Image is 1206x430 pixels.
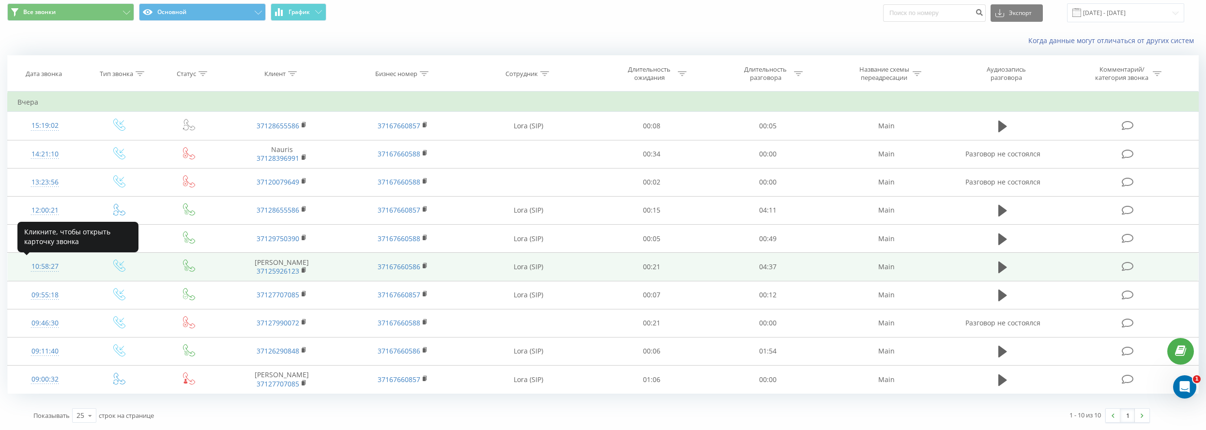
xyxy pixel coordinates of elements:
[463,225,594,253] td: Lora (SIP)
[594,309,710,337] td: 00:21
[257,121,299,130] a: 37128655586
[463,112,594,140] td: Lora (SIP)
[257,177,299,186] a: 37120079649
[1028,36,1199,45] a: Когда данные могут отличаться от других систем
[378,121,420,130] a: 37167660857
[257,379,299,388] a: 37127707085
[257,318,299,327] a: 37127990072
[826,253,947,281] td: Main
[710,196,826,224] td: 04:11
[221,366,342,394] td: [PERSON_NAME]
[17,201,72,220] div: 12:00:21
[99,411,154,420] span: строк на странице
[594,112,710,140] td: 00:08
[8,92,1199,112] td: Вчера
[505,70,538,78] div: Сотрудник
[826,140,947,168] td: Main
[378,177,420,186] a: 37167660588
[710,140,826,168] td: 00:00
[965,318,1040,327] span: Разговор не состоялся
[17,222,138,252] div: Кликните, чтобы открыть карточку звонка
[883,4,986,22] input: Поиск по номеру
[76,411,84,420] div: 25
[463,281,594,309] td: Lora (SIP)
[1173,375,1196,399] iframe: Intercom live chat
[257,346,299,355] a: 37126290848
[826,196,947,224] td: Main
[17,342,72,361] div: 09:11:40
[594,366,710,394] td: 01:06
[257,154,299,163] a: 37128396991
[463,253,594,281] td: Lora (SIP)
[17,145,72,164] div: 14:21:10
[17,370,72,389] div: 09:00:32
[740,65,792,82] div: Длительность разговора
[378,290,420,299] a: 37167660857
[594,337,710,365] td: 00:06
[257,290,299,299] a: 37127707085
[33,411,70,420] span: Показывать
[594,225,710,253] td: 00:05
[826,309,947,337] td: Main
[375,70,417,78] div: Бизнес номер
[378,375,420,384] a: 37167660857
[710,281,826,309] td: 00:12
[826,337,947,365] td: Main
[710,337,826,365] td: 01:54
[100,70,133,78] div: Тип звонка
[594,253,710,281] td: 00:21
[858,65,910,82] div: Название схемы переадресации
[26,70,62,78] div: Дата звонка
[7,3,134,21] button: Все звонки
[463,337,594,365] td: Lora (SIP)
[710,112,826,140] td: 00:05
[594,168,710,196] td: 00:02
[826,366,947,394] td: Main
[378,318,420,327] a: 37167660588
[826,225,947,253] td: Main
[221,140,342,168] td: Nauris
[1069,410,1101,420] div: 1 - 10 из 10
[826,168,947,196] td: Main
[991,4,1043,22] button: Экспорт
[17,116,72,135] div: 15:19:02
[1193,375,1201,383] span: 1
[17,173,72,192] div: 13:23:56
[257,266,299,276] a: 37125926123
[710,225,826,253] td: 00:49
[17,286,72,305] div: 09:55:18
[177,70,196,78] div: Статус
[710,309,826,337] td: 00:00
[221,253,342,281] td: [PERSON_NAME]
[23,8,56,16] span: Все звонки
[378,234,420,243] a: 37167660588
[264,70,286,78] div: Клиент
[965,177,1040,186] span: Разговор не состоялся
[826,281,947,309] td: Main
[17,314,72,333] div: 09:46:30
[378,205,420,215] a: 37167660857
[624,65,675,82] div: Длительность ожидания
[463,196,594,224] td: Lora (SIP)
[17,257,72,276] div: 10:58:27
[710,168,826,196] td: 00:00
[594,281,710,309] td: 00:07
[139,3,266,21] button: Основной
[710,253,826,281] td: 04:37
[378,262,420,271] a: 37167660586
[826,112,947,140] td: Main
[975,65,1038,82] div: Аудиозапись разговора
[1094,65,1150,82] div: Комментарий/категория звонка
[594,196,710,224] td: 00:15
[710,366,826,394] td: 00:00
[257,205,299,215] a: 37128655586
[271,3,326,21] button: График
[378,149,420,158] a: 37167660588
[463,366,594,394] td: Lora (SIP)
[257,234,299,243] a: 37129750390
[965,149,1040,158] span: Разговор не состоялся
[378,346,420,355] a: 37167660586
[1120,409,1135,422] a: 1
[289,9,310,15] span: График
[594,140,710,168] td: 00:34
